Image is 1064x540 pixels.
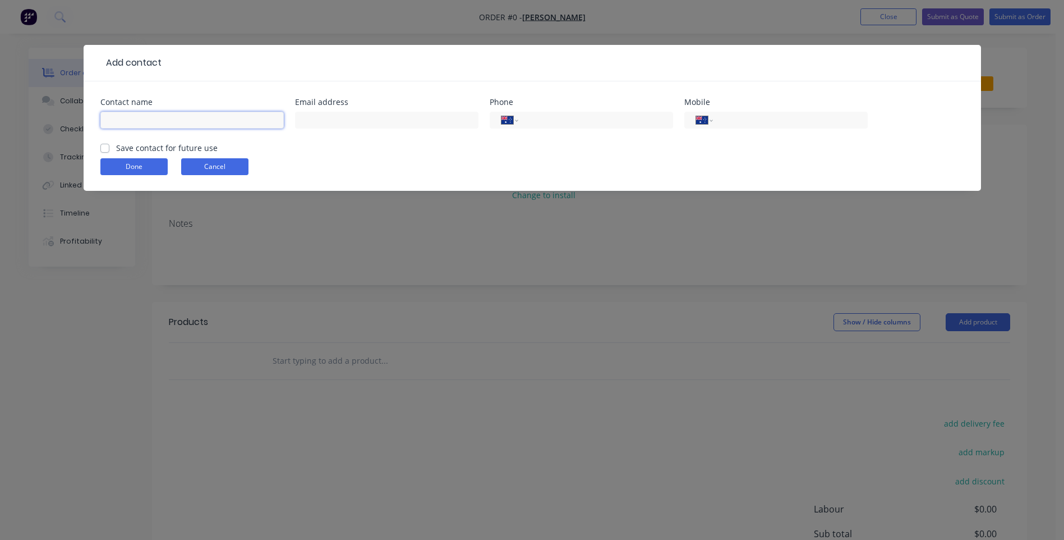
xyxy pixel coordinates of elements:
[100,158,168,175] button: Done
[295,98,478,106] div: Email address
[100,98,284,106] div: Contact name
[100,56,162,70] div: Add contact
[490,98,673,106] div: Phone
[181,158,248,175] button: Cancel
[684,98,868,106] div: Mobile
[116,142,218,154] label: Save contact for future use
